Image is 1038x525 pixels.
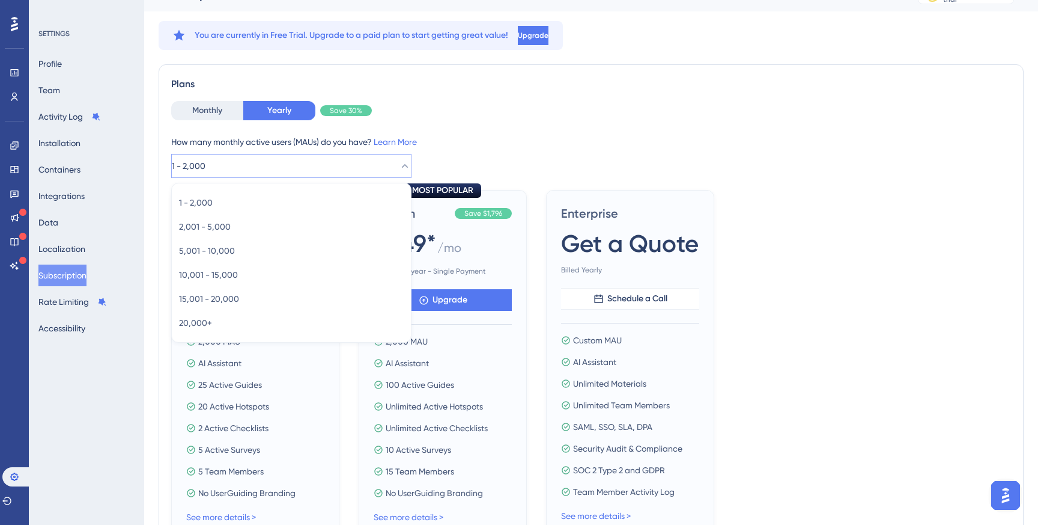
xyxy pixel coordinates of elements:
[179,263,404,287] button: 10,001 - 15,000
[186,512,256,522] a: See more details >
[179,292,239,306] span: 15,001 - 20,000
[386,464,454,479] span: 15 Team Members
[573,355,616,369] span: AI Assistant
[198,443,260,457] span: 5 Active Surveys
[464,209,502,218] span: Save $1,796
[179,239,404,263] button: 5,001 - 10,000
[988,477,1024,514] iframe: UserGuiding AI Assistant Launcher
[38,106,101,127] button: Activity Log
[171,135,1011,149] div: How many monthly active users (MAUs) do you have?
[38,238,85,260] button: Localization
[561,227,699,260] span: Get a Quote
[386,356,429,370] span: AI Assistant
[330,106,362,115] span: Save 30%
[179,287,404,311] button: 15,001 - 20,000
[386,399,483,414] span: Unlimited Active Hotspots
[607,292,667,306] span: Schedule a Call
[38,132,80,154] button: Installation
[437,239,461,262] span: / mo
[573,420,652,434] span: SAML, SSO, SLA, DPA
[432,293,467,307] span: Upgrade
[386,378,454,392] span: 100 Active Guides
[179,195,213,210] span: 1 - 2,000
[561,265,699,275] span: Billed Yearly
[38,53,62,75] button: Profile
[38,212,58,233] button: Data
[386,443,451,457] span: 10 Active Surveys
[374,512,443,522] a: See more details >
[38,79,60,101] button: Team
[198,421,269,435] span: 2 Active Checklists
[179,220,231,234] span: 2,001 - 5,000
[171,101,243,120] button: Monthly
[179,191,404,215] button: 1 - 2,000
[171,154,411,178] button: 1 - 2,000
[38,29,136,38] div: SETTINGS
[518,26,548,45] button: Upgrade
[374,266,512,276] span: One year - Single Payment
[386,486,483,500] span: No UserGuiding Branding
[179,316,212,330] span: 20,000+
[386,421,488,435] span: Unlimited Active Checklists
[179,244,235,258] span: 5,001 - 10,000
[198,356,241,370] span: AI Assistant
[198,378,262,392] span: 25 Active Guides
[38,318,85,339] button: Accessibility
[573,463,665,477] span: SOC 2 Type 2 and GDPR
[195,28,508,43] span: You are currently in Free Trial. Upgrade to a paid plan to start getting great value!
[179,311,404,335] button: 20,000+
[38,265,86,286] button: Subscription
[561,511,631,521] a: See more details >
[573,441,682,456] span: Security Audit & Compliance
[573,376,646,391] span: Unlimited Materials
[374,205,450,222] span: Growth
[561,205,699,222] span: Enterprise
[198,486,296,500] span: No UserGuiding Branding
[243,101,315,120] button: Yearly
[573,485,675,499] span: Team Member Activity Log
[573,333,622,348] span: Custom MAU
[179,215,404,239] button: 2,001 - 5,000
[374,289,512,311] button: Upgrade
[404,183,481,198] div: MOST POPULAR
[171,77,1011,91] div: Plans
[38,185,85,207] button: Integrations
[38,159,80,180] button: Containers
[561,288,699,310] button: Schedule a Call
[172,159,205,173] span: 1 - 2,000
[374,137,417,147] a: Learn More
[198,464,264,479] span: 5 Team Members
[198,399,269,414] span: 20 Active Hotspots
[38,291,107,313] button: Rate Limiting
[179,268,238,282] span: 10,001 - 15,000
[518,31,548,40] span: Upgrade
[573,398,670,413] span: Unlimited Team Members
